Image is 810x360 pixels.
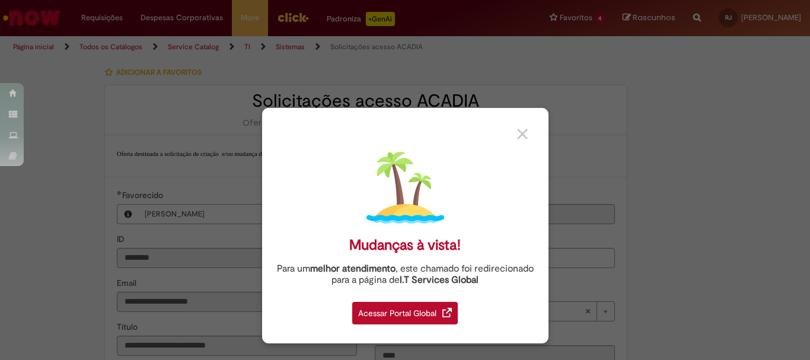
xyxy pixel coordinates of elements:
[442,308,452,317] img: redirect_link.png
[349,237,461,254] div: Mudanças à vista!
[517,129,528,139] img: close_button_grey.png
[352,295,458,324] a: Acessar Portal Global
[310,263,396,275] strong: melhor atendimento
[400,267,479,286] a: I.T Services Global
[366,149,444,227] img: island.png
[352,302,458,324] div: Acessar Portal Global
[271,263,540,286] div: Para um , este chamado foi redirecionado para a página de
